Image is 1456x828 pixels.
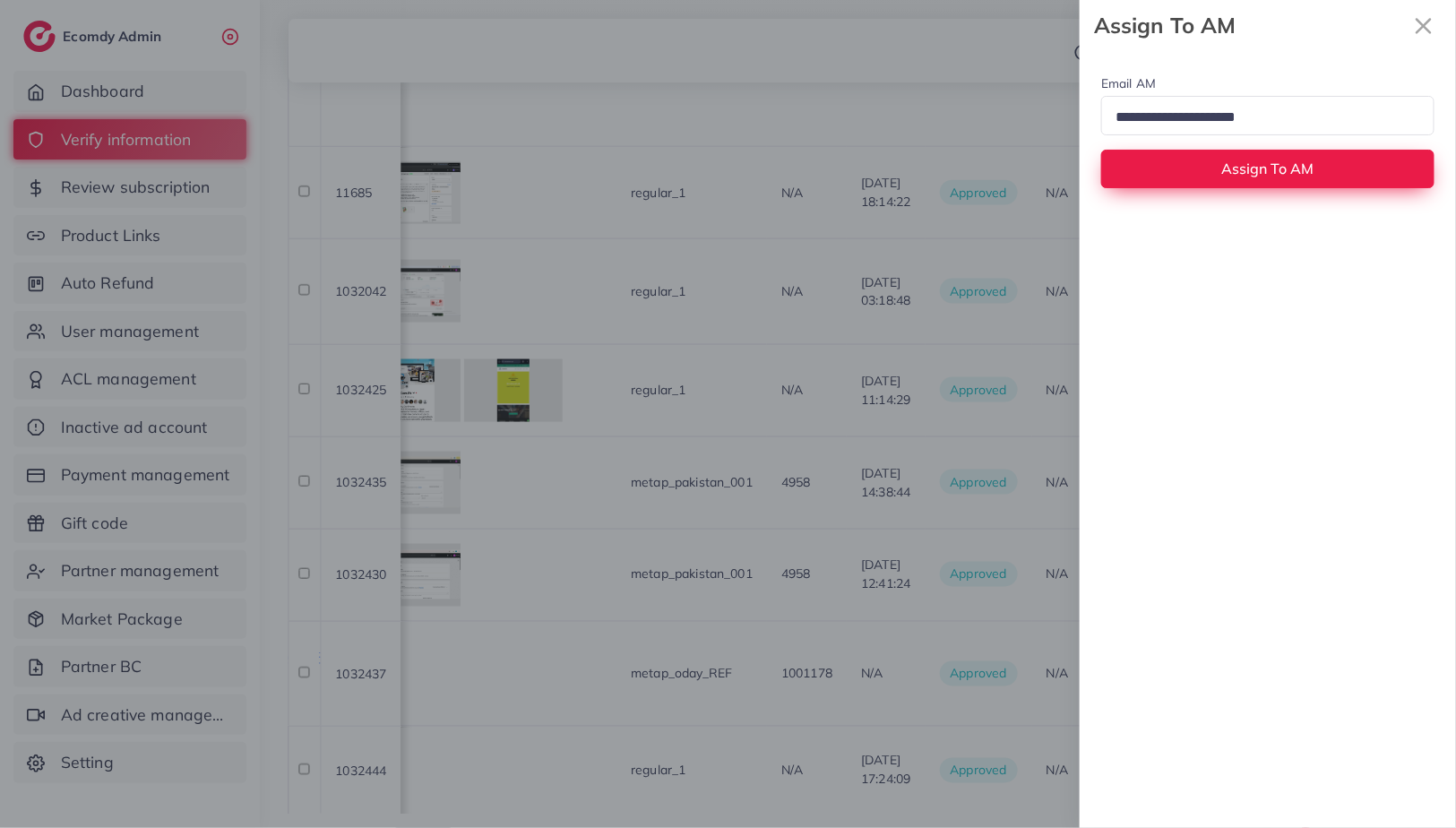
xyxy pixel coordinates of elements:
[1101,96,1434,134] div: Search for option
[1101,150,1434,188] button: Assign To AM
[1406,8,1442,44] svg: x
[1222,160,1314,177] span: Assign To AM
[1101,74,1156,92] label: Email AM
[1109,104,1411,132] input: Search for option
[1094,10,1406,41] strong: Assign To AM
[1406,7,1442,44] button: Close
